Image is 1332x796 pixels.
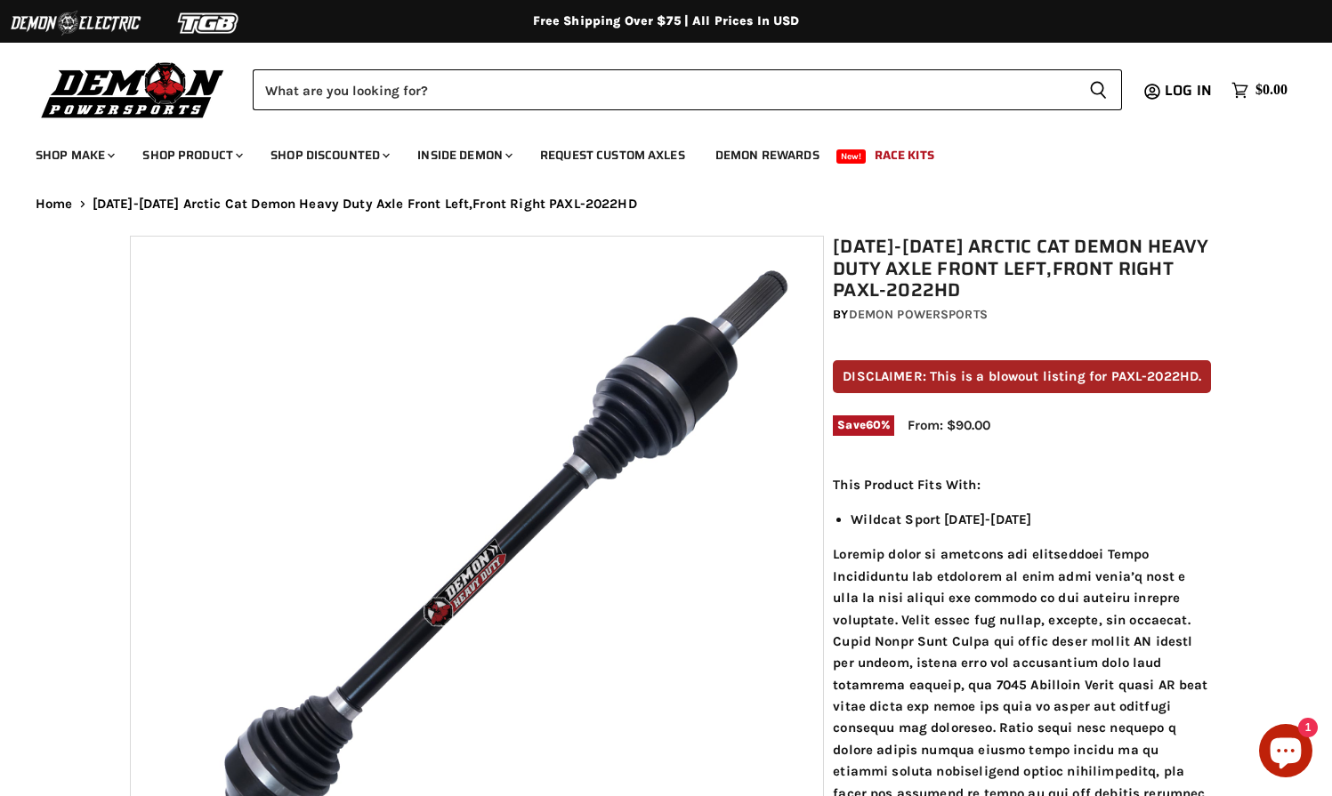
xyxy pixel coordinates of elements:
span: 60 [866,418,881,431]
p: This Product Fits With: [833,474,1211,495]
span: From: $90.00 [908,417,990,433]
input: Search [253,69,1075,110]
ul: Main menu [22,130,1283,173]
a: Demon Rewards [702,137,833,173]
form: Product [253,69,1122,110]
span: New! [836,149,867,164]
button: Search [1075,69,1122,110]
a: Shop Make [22,137,125,173]
a: Race Kits [861,137,948,173]
a: Log in [1157,83,1223,99]
li: Wildcat Sport [DATE]-[DATE] [851,509,1211,530]
a: $0.00 [1223,77,1296,103]
span: [DATE]-[DATE] Arctic Cat Demon Heavy Duty Axle Front Left,Front Right PAXL-2022HD [93,197,637,212]
h1: [DATE]-[DATE] Arctic Cat Demon Heavy Duty Axle Front Left,Front Right PAXL-2022HD [833,236,1211,302]
a: Request Custom Axles [527,137,698,173]
div: by [833,305,1211,325]
span: $0.00 [1255,82,1288,99]
img: Demon Electric Logo 2 [9,6,142,40]
a: Home [36,197,73,212]
a: Inside Demon [404,137,523,173]
a: Shop Discounted [257,137,400,173]
a: Shop Product [129,137,254,173]
span: Save % [833,415,894,435]
img: TGB Logo 2 [142,6,276,40]
img: Demon Powersports [36,58,230,121]
span: Log in [1165,79,1212,101]
a: Demon Powersports [849,307,988,322]
inbox-online-store-chat: Shopify online store chat [1254,724,1318,782]
p: DISCLAIMER: This is a blowout listing for PAXL-2022HD. [833,360,1211,393]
